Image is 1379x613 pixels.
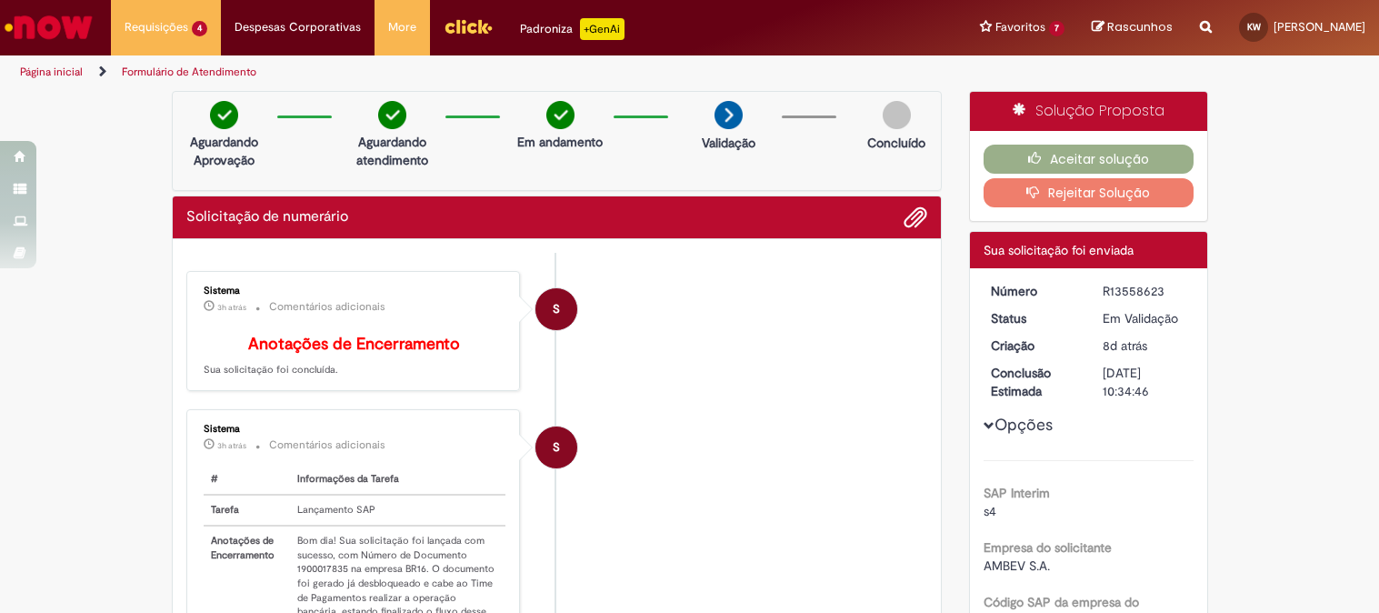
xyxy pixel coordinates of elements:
[1092,19,1173,36] a: Rascunhos
[1103,364,1187,400] div: [DATE] 10:34:46
[1247,21,1261,33] span: KW
[553,426,560,469] span: S
[210,101,238,129] img: check-circle-green.png
[125,18,188,36] span: Requisições
[348,133,436,169] p: Aguardando atendimento
[984,503,996,519] span: s4
[290,495,506,526] td: Lançamento SAP
[714,101,743,129] img: arrow-next.png
[122,65,256,79] a: Formulário de Atendimento
[1103,309,1187,327] div: Em Validação
[1103,337,1187,355] div: 23/09/2025 11:34:42
[702,134,755,152] p: Validação
[977,309,1089,327] dt: Status
[204,495,290,526] th: Tarefa
[204,336,506,377] p: Sua solicitação foi concluída.
[204,424,506,435] div: Sistema
[269,299,385,315] small: Comentários adicionais
[269,437,385,453] small: Comentários adicionais
[20,65,83,79] a: Página inicial
[977,282,1089,300] dt: Número
[553,287,560,331] span: S
[904,206,927,229] button: Adicionar anexos
[217,302,246,313] span: 3h atrás
[1274,19,1365,35] span: [PERSON_NAME]
[388,18,416,36] span: More
[984,539,1112,556] b: Empresa do solicitante
[546,101,575,129] img: check-circle-green.png
[192,21,207,36] span: 4
[1103,282,1187,300] div: R13558623
[1107,18,1173,35] span: Rascunhos
[1103,337,1147,354] time: 23/09/2025 11:34:42
[883,101,911,129] img: img-circle-grey.png
[535,427,577,468] div: System
[14,55,905,89] ul: Trilhas de página
[235,18,361,36] span: Despesas Corporativas
[995,18,1045,36] span: Favoritos
[204,465,290,495] th: #
[970,92,1207,131] div: Solução Proposta
[984,558,1050,574] span: AMBEV S.A.
[378,101,406,129] img: check-circle-green.png
[290,465,506,495] th: Informações da Tarefa
[977,364,1089,400] dt: Conclusão Estimada
[867,134,925,152] p: Concluído
[984,178,1194,207] button: Rejeitar Solução
[217,440,246,451] span: 3h atrás
[180,133,268,169] p: Aguardando Aprovação
[580,18,625,40] p: +GenAi
[1103,337,1147,354] span: 8d atrás
[217,302,246,313] time: 30/09/2025 10:07:11
[204,286,506,296] div: Sistema
[517,133,603,151] p: Em andamento
[1049,21,1064,36] span: 7
[984,485,1050,501] b: SAP Interim
[444,13,493,40] img: click_logo_yellow_360x200.png
[248,334,460,355] b: Anotações de Encerramento
[535,288,577,330] div: System
[984,145,1194,174] button: Aceitar solução
[2,9,95,45] img: ServiceNow
[977,337,1089,355] dt: Criação
[217,440,246,451] time: 30/09/2025 10:07:10
[186,209,348,226] h2: Solicitação de numerário Histórico de tíquete
[520,18,625,40] div: Padroniza
[984,242,1134,258] span: Sua solicitação foi enviada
